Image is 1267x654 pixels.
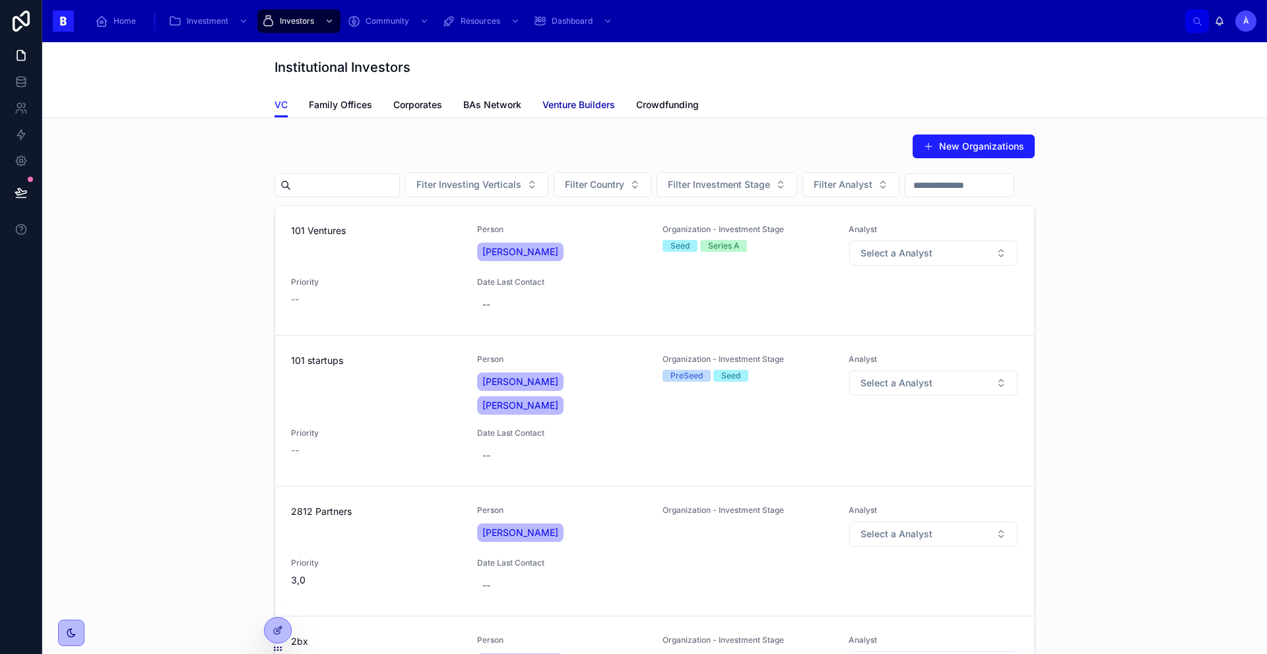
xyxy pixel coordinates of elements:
[477,505,647,516] span: Person
[913,134,1035,158] button: New Organizations
[482,245,558,258] span: [PERSON_NAME]
[275,206,1034,335] a: 101 VenturesPerson[PERSON_NAME]Organization - Investment StageSeedSeries AAnalystSelect ButtonPri...
[257,9,341,33] a: Investors
[565,178,624,191] span: Filter Country
[554,172,651,197] button: Select Button
[1243,16,1249,26] span: À
[275,335,1034,486] a: 101 startupsPerson[PERSON_NAME][PERSON_NAME]Organization - Investment StagePreSeedSeedAnalystSele...
[309,93,372,119] a: Family Offices
[393,98,442,111] span: Corporates
[668,178,770,191] span: Filter Investment Stage
[802,172,899,197] button: Select Button
[849,371,1018,396] button: Select Button
[291,293,299,306] span: --
[477,277,647,287] span: Date Last Contact
[477,558,647,568] span: Date Last Contact
[657,172,797,197] button: Select Button
[477,354,647,365] span: Person
[275,93,288,118] a: VC
[366,16,409,26] span: Community
[477,428,647,438] span: Date Last Contact
[280,16,314,26] span: Investors
[482,298,490,311] div: --
[291,444,299,457] span: --
[482,579,490,592] div: --
[309,98,372,111] span: Family Offices
[343,9,436,33] a: Community
[529,9,619,33] a: Dashboard
[405,172,548,197] button: Select Button
[849,635,1019,645] span: Analyst
[849,354,1019,365] span: Analyst
[416,178,521,191] span: Fiter Investing Verticals
[291,428,461,438] span: Priority
[393,93,442,119] a: Corporates
[670,370,703,382] div: PreSeed
[708,240,739,252] div: Series A
[849,241,1018,266] button: Select Button
[861,247,932,260] span: Select a Analyst
[663,505,833,516] span: Organization - Investment Stage
[849,521,1018,547] button: Select Button
[438,9,527,33] a: Resources
[663,635,833,645] span: Organization - Investment Stage
[187,16,228,26] span: Investment
[463,98,521,111] span: BAs Network
[477,523,564,542] a: [PERSON_NAME]
[861,527,932,541] span: Select a Analyst
[477,372,564,391] a: [PERSON_NAME]
[477,635,647,645] span: Person
[482,526,558,539] span: [PERSON_NAME]
[53,11,74,32] img: App logo
[463,93,521,119] a: BAs Network
[849,224,1019,235] span: Analyst
[636,93,699,119] a: Crowdfunding
[84,7,1185,36] div: scrollable content
[482,375,558,388] span: [PERSON_NAME]
[542,93,615,119] a: Venture Builders
[861,376,932,390] span: Select a Analyst
[275,486,1034,616] a: 2812 PartnersPerson[PERSON_NAME]Organization - Investment StageAnalystSelect ButtonPriority3,0Dat...
[721,370,740,382] div: Seed
[291,354,461,367] span: 101 startups
[663,354,833,365] span: Organization - Investment Stage
[849,505,1019,516] span: Analyst
[291,224,461,237] span: 101 Ventures
[814,178,872,191] span: Filter Analyst
[477,224,647,235] span: Person
[114,16,136,26] span: Home
[461,16,500,26] span: Resources
[291,635,461,648] span: 2bx
[91,9,145,33] a: Home
[636,98,699,111] span: Crowdfunding
[164,9,255,33] a: Investment
[552,16,593,26] span: Dashboard
[291,277,461,287] span: Priority
[275,98,288,111] span: VC
[477,243,564,261] a: [PERSON_NAME]
[275,58,410,76] h1: Institutional Investors
[291,574,461,587] span: 3,0
[542,98,615,111] span: Venture Builders
[291,558,461,568] span: Priority
[482,449,490,462] div: --
[482,399,558,412] span: [PERSON_NAME]
[291,505,461,518] span: 2812 Partners
[477,396,564,415] a: [PERSON_NAME]
[670,240,690,252] div: Seed
[663,224,833,235] span: Organization - Investment Stage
